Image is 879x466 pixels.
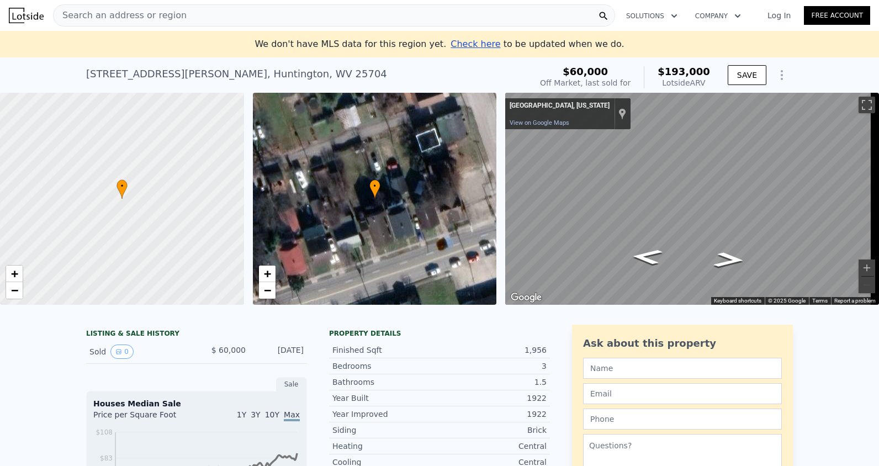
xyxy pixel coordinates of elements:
[332,377,439,388] div: Bathrooms
[86,329,307,340] div: LISTING & SALE HISTORY
[510,102,610,110] div: [GEOGRAPHIC_DATA], [US_STATE]
[11,283,18,297] span: −
[714,297,761,305] button: Keyboard shortcuts
[617,6,686,26] button: Solutions
[701,248,758,271] path: Go West
[510,119,569,126] a: View on Google Maps
[859,97,875,113] button: Toggle fullscreen view
[859,277,875,293] button: Zoom out
[11,267,18,280] span: +
[540,77,631,88] div: Off Market, last sold for
[768,298,806,304] span: © 2025 Google
[583,383,782,404] input: Email
[508,290,544,305] img: Google
[583,409,782,430] input: Phone
[439,441,547,452] div: Central
[834,298,876,304] a: Report a problem
[329,329,550,338] div: Property details
[110,345,134,359] button: View historical data
[451,39,500,49] span: Check here
[451,38,624,51] div: to be updated when we do.
[618,108,626,120] a: Show location on map
[100,454,113,462] tspan: $83
[508,290,544,305] a: Open this area in Google Maps (opens a new window)
[9,8,44,23] img: Lotside
[255,38,624,51] div: We don't have MLS data for this region yet.
[276,377,307,391] div: Sale
[96,428,113,436] tspan: $108
[563,66,608,77] span: $60,000
[439,361,547,372] div: 3
[658,77,710,88] div: Lotside ARV
[439,345,547,356] div: 1,956
[117,179,128,199] div: •
[259,266,276,282] a: Zoom in
[686,6,750,26] button: Company
[505,93,879,305] div: Street View
[6,282,23,299] a: Zoom out
[332,393,439,404] div: Year Built
[439,393,547,404] div: 1922
[859,260,875,276] button: Zoom in
[86,66,387,82] div: [STREET_ADDRESS][PERSON_NAME] , Huntington , WV 25704
[263,283,271,297] span: −
[583,336,782,351] div: Ask about this property
[583,358,782,379] input: Name
[263,267,271,280] span: +
[369,181,380,191] span: •
[439,377,547,388] div: 1.5
[6,266,23,282] a: Zoom in
[255,345,304,359] div: [DATE]
[93,398,300,409] div: Houses Median Sale
[211,346,246,354] span: $ 60,000
[771,64,793,86] button: Show Options
[332,361,439,372] div: Bedrooms
[332,345,439,356] div: Finished Sqft
[812,298,828,304] a: Terms
[728,65,766,85] button: SAVE
[117,181,128,191] span: •
[54,9,187,22] span: Search an address or region
[332,425,439,436] div: Siding
[618,245,676,268] path: Go East
[265,410,279,419] span: 10Y
[89,345,188,359] div: Sold
[332,441,439,452] div: Heating
[332,409,439,420] div: Year Improved
[439,409,547,420] div: 1922
[93,409,197,427] div: Price per Square Foot
[804,6,870,25] a: Free Account
[658,66,710,77] span: $193,000
[754,10,804,21] a: Log In
[505,93,879,305] div: Map
[259,282,276,299] a: Zoom out
[237,410,246,419] span: 1Y
[284,410,300,421] span: Max
[439,425,547,436] div: Brick
[251,410,260,419] span: 3Y
[369,179,380,199] div: •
